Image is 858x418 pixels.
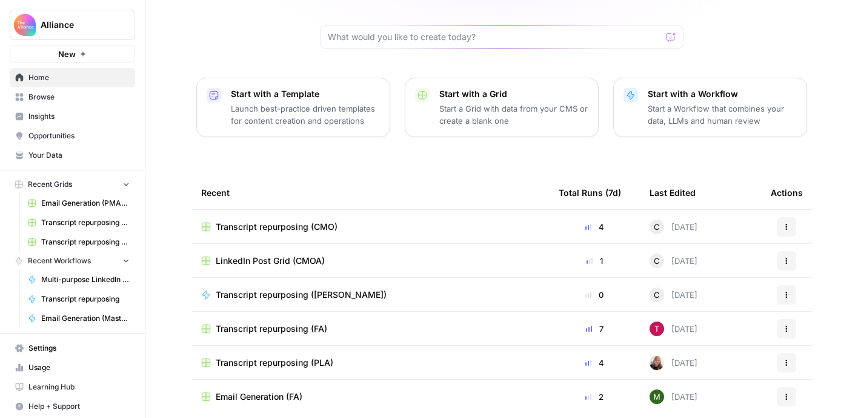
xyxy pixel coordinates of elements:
p: Start a Workflow that combines your data, LLMs and human review [648,103,797,127]
span: Settings [28,343,130,354]
a: Opportunities [10,126,135,146]
div: 4 [559,221,630,233]
span: C [654,255,660,267]
a: LinkedIn Post Grid (CMOA) [201,255,539,267]
span: C [654,221,660,233]
span: Transcript repurposing (FA) [216,323,327,335]
div: 4 [559,357,630,369]
button: Workspace: Alliance [10,10,135,40]
a: Usage [10,358,135,377]
div: 2 [559,391,630,403]
a: Transcript repurposing [22,289,135,309]
div: Recent [201,176,539,209]
p: Start with a Grid [439,88,588,100]
span: Transcript repurposing ([PERSON_NAME]) [216,289,387,301]
span: Alliance [41,19,114,31]
span: C [654,289,660,301]
div: 7 [559,323,630,335]
img: Alliance Logo [14,14,36,36]
p: Launch best-practice driven templates for content creation and operations [231,103,380,127]
p: Start with a Workflow [648,88,797,100]
div: Total Runs (7d) [559,176,621,209]
span: Browse [28,92,130,103]
button: Recent Workflows [10,252,135,270]
a: Transcript repurposing (FA) [201,323,539,335]
div: [DATE] [650,220,697,234]
a: Transcript repurposing (CMO) [201,221,539,233]
span: Transcript repurposing (PLA) [41,237,130,248]
span: Email Generation (Master) [41,313,130,324]
a: Learning Hub [10,377,135,397]
a: Insights [10,107,135,126]
button: New [10,45,135,63]
span: Usage [28,362,130,373]
p: Start a Grid with data from your CMS or create a blank one [439,103,588,127]
img: dusy4e3dsucr7fztkxh4ejuaeihk [650,356,664,370]
span: New [58,48,76,60]
a: Multi-purpose LinkedIn Workflow [22,270,135,289]
span: Your Data [28,150,130,161]
button: Start with a WorkflowStart a Workflow that combines your data, LLMs and human review [613,78,807,137]
span: Opportunities [28,130,130,141]
div: Actions [771,176,803,209]
a: Transcript repurposing ([PERSON_NAME]) [201,289,539,301]
span: Transcript repurposing (CMO) [41,217,130,228]
span: Transcript repurposing (CMO) [216,221,338,233]
button: Recent Grids [10,175,135,194]
button: Help + Support [10,397,135,416]
div: 1 [559,255,630,267]
span: Multi-purpose LinkedIn Workflow [41,274,130,285]
span: Transcript repurposing (PLA) [216,357,333,369]
a: Your Data [10,146,135,165]
span: Email Generation (PMA) - OLD [41,198,130,209]
span: Insights [28,111,130,122]
span: Help + Support [28,401,130,412]
div: 0 [559,289,630,301]
div: Last Edited [650,176,696,209]
span: Transcript repurposing [41,294,130,305]
a: Transcript repurposing (PLA) [22,232,135,252]
div: [DATE] [650,356,697,370]
span: Learning Hub [28,382,130,393]
button: Start with a GridStart a Grid with data from your CMS or create a blank one [405,78,599,137]
span: Recent Workflows [28,255,91,266]
a: Email Generation (Master) [22,309,135,328]
img: dlzs0jrhnnjq7lmdizz9fbkpsjjw [650,322,664,336]
span: Email Generation (FA) [216,391,302,403]
a: Transcript repurposing (PLA) [201,357,539,369]
a: Email Generation (PMA) - OLD [22,194,135,213]
a: Transcript repurposing (CMO) [22,213,135,232]
div: [DATE] [650,389,697,404]
a: Browse [10,87,135,107]
div: [DATE] [650,288,697,302]
a: Settings [10,339,135,358]
div: [DATE] [650,322,697,336]
img: l5bw1boy7i1vzeyb5kvp5qo3zmc4 [650,389,664,404]
span: Recent Grids [28,179,72,190]
input: What would you like to create today? [328,31,661,43]
button: Start with a TemplateLaunch best-practice driven templates for content creation and operations [196,78,390,137]
div: [DATE] [650,254,697,268]
span: Home [28,72,130,83]
span: LinkedIn Post Grid (CMOA) [216,255,325,267]
p: Start with a Template [231,88,380,100]
a: Home [10,68,135,87]
a: Email Generation (FA) [201,391,539,403]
